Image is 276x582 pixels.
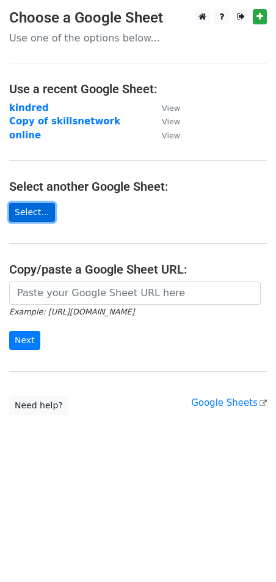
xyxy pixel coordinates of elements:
a: kindred [9,102,49,113]
h4: Use a recent Google Sheet: [9,82,267,96]
a: Need help? [9,396,68,415]
a: Select... [9,203,55,222]
a: View [150,130,180,141]
a: View [150,102,180,113]
small: Example: [URL][DOMAIN_NAME] [9,307,134,316]
p: Use one of the options below... [9,32,267,44]
small: View [162,131,180,140]
h4: Select another Google Sheet: [9,179,267,194]
iframe: Chat Widget [215,523,276,582]
a: Copy of skillsnetwork [9,116,120,127]
h4: Copy/paste a Google Sheet URL: [9,262,267,277]
a: online [9,130,41,141]
input: Next [9,331,40,350]
small: View [162,104,180,113]
input: Paste your Google Sheet URL here [9,282,261,305]
h3: Choose a Google Sheet [9,9,267,27]
small: View [162,117,180,126]
a: Google Sheets [191,397,267,408]
a: View [150,116,180,127]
